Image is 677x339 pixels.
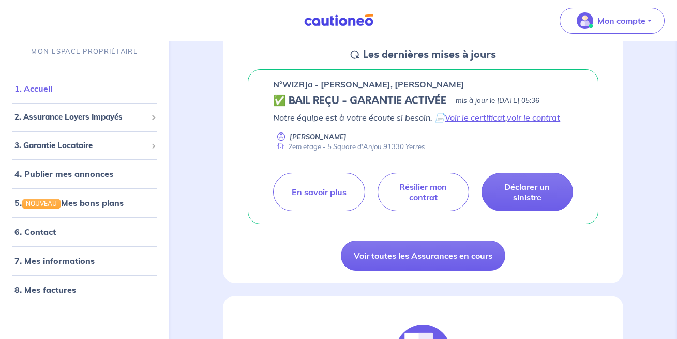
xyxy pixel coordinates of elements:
[14,198,124,208] a: 5.NOUVEAUMes bons plans
[290,132,347,142] p: [PERSON_NAME]
[4,107,165,127] div: 2. Assurance Loyers Impayés
[273,173,365,211] a: En savoir plus
[14,256,95,266] a: 7. Mes informations
[273,95,446,107] h5: ✅ BAIL REÇU - GARANTIE ACTIVÉE
[4,222,165,242] div: 6. Contact
[450,96,539,106] p: - mis à jour le [DATE] 05:36
[300,14,378,27] img: Cautioneo
[31,47,138,56] p: MON ESPACE PROPRIÉTAIRE
[494,182,560,202] p: Déclarer un sinistre
[273,95,573,107] div: state: CONTRACT-VALIDATED, Context: MORE-THAN-6-MONTHS,MAYBE-CERTIFICATE,RELATIONSHIP,LESSOR-DOCU...
[4,78,165,99] div: 1. Accueil
[577,12,593,29] img: illu_account_valid_menu.svg
[390,182,456,202] p: Résilier mon contrat
[507,112,560,123] a: voir le contrat
[14,285,76,295] a: 8. Mes factures
[560,8,665,34] button: illu_account_valid_menu.svgMon compte
[4,135,165,155] div: 3. Garantie Locataire
[14,169,113,179] a: 4. Publier mes annonces
[292,187,347,197] p: En savoir plus
[14,83,52,94] a: 1. Accueil
[14,139,147,151] span: 3. Garantie Locataire
[4,250,165,271] div: 7. Mes informations
[341,241,505,271] a: Voir toutes les Assurances en cours
[597,14,645,27] p: Mon compte
[273,142,425,152] div: 2em etage - 5 Square d'Anjou 91330 Yerres
[14,111,147,123] span: 2. Assurance Loyers Impayés
[4,279,165,300] div: 8. Mes factures
[4,164,165,184] div: 4. Publier mes annonces
[363,49,496,61] h5: Les dernières mises à jours
[14,227,56,237] a: 6. Contact
[482,173,573,211] a: Déclarer un sinistre
[273,78,464,91] p: n°WiZRJa - [PERSON_NAME], [PERSON_NAME]
[378,173,469,211] a: Résilier mon contrat
[4,193,165,213] div: 5.NOUVEAUMes bons plans
[273,111,573,124] p: Notre équipe est à votre écoute si besoin. 📄 ,
[445,112,505,123] a: Voir le certificat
